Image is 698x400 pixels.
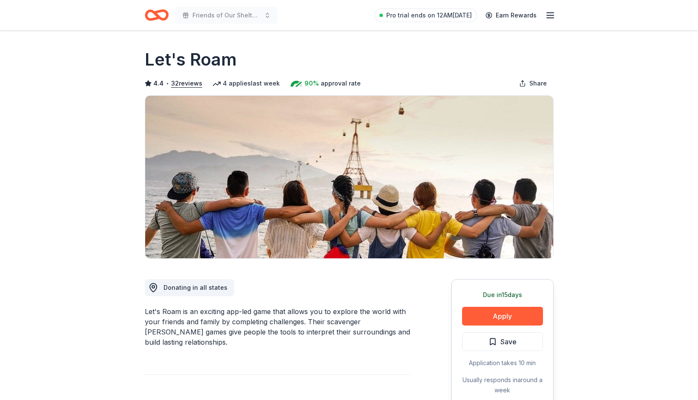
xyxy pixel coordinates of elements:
span: 4.4 [153,78,164,89]
a: Earn Rewards [480,8,542,23]
div: Usually responds in around a week [462,375,543,395]
div: 4 applies last week [213,78,280,89]
a: Home [145,5,169,25]
button: Share [512,75,554,92]
h1: Let's Roam [145,48,237,71]
span: Save [500,336,517,347]
button: 32reviews [171,78,202,89]
div: Let's Roam is an exciting app-led game that allows you to explore the world with your friends and... [145,306,411,347]
button: Friends of Our Shelter Dogs Poker Run [175,7,278,24]
a: Pro trial ends on 12AM[DATE] [374,9,477,22]
span: 90% [304,78,319,89]
div: Due in 15 days [462,290,543,300]
span: Donating in all states [164,284,227,291]
span: Pro trial ends on 12AM[DATE] [386,10,472,20]
img: Image for Let's Roam [145,96,553,258]
button: Apply [462,307,543,326]
span: Share [529,78,547,89]
div: Application takes 10 min [462,358,543,368]
span: Friends of Our Shelter Dogs Poker Run [192,10,261,20]
span: • [166,80,169,87]
button: Save [462,332,543,351]
span: approval rate [321,78,361,89]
